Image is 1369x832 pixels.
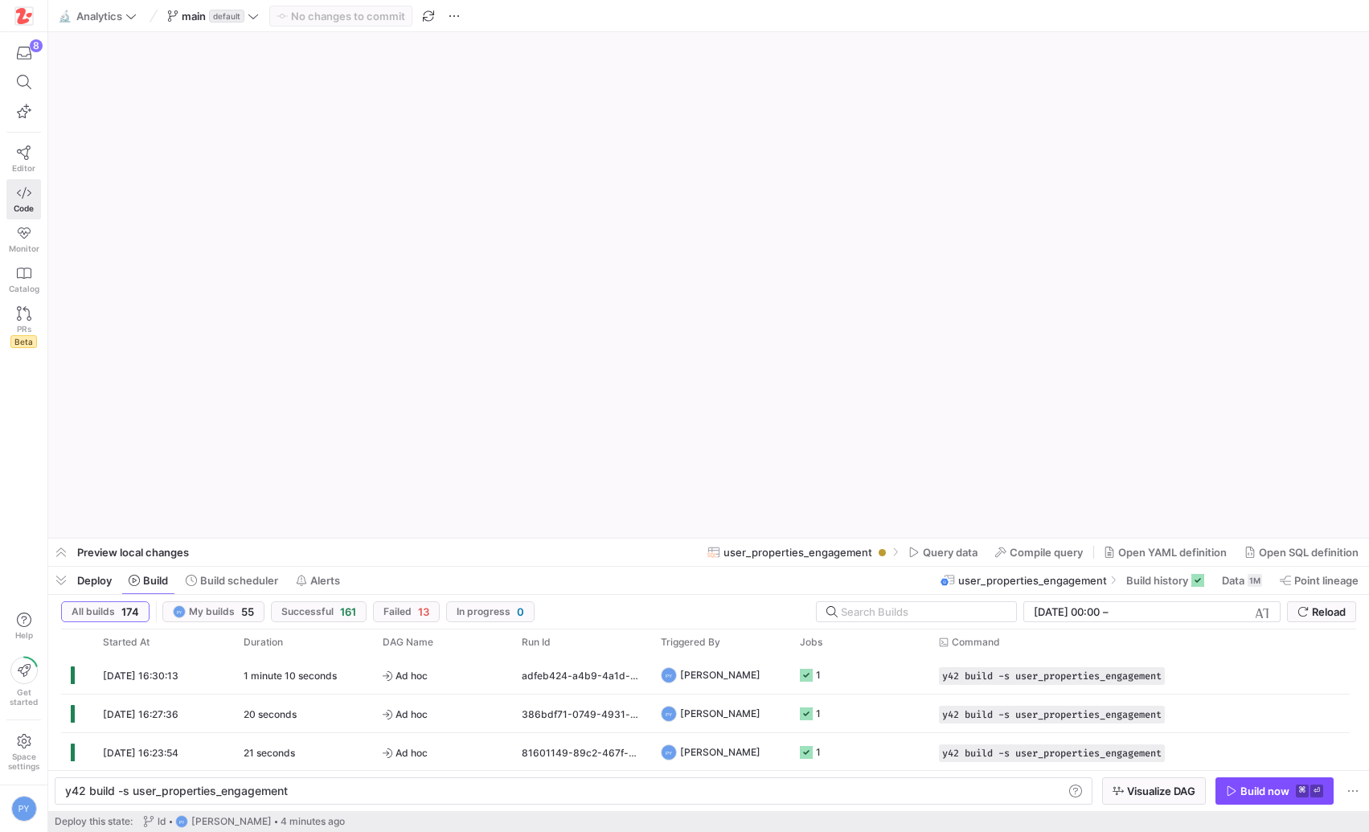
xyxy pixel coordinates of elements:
[6,260,41,300] a: Catalog
[14,630,34,640] span: Help
[942,670,1162,682] span: y42 build -s user_properties_engagement
[55,6,141,27] button: 🔬Analytics
[816,733,821,771] div: 1
[1034,605,1100,618] input: Start datetime
[522,637,551,648] span: Run Id
[191,816,272,827] span: [PERSON_NAME]
[158,816,166,827] span: ld
[1215,567,1269,594] button: Data1M
[1118,546,1227,559] span: Open YAML definition
[209,10,244,23] span: default
[1248,574,1262,587] div: 1M
[143,574,168,587] span: Build
[16,8,32,24] img: https://storage.googleapis.com/y42-prod-data-exchange/images/h4OkG5kwhGXbZ2sFpobXAPbjBGJTZTGe3yEd...
[661,744,677,760] div: PY
[6,300,41,355] a: PRsBeta
[289,567,347,594] button: Alerts
[942,709,1162,720] span: y42 build -s user_properties_engagement
[517,605,524,618] span: 0
[281,606,334,617] span: Successful
[1240,785,1289,797] div: Build now
[512,733,651,771] div: 81601149-89c2-467f-9bd6-5c5c134d16d3
[244,708,297,720] y42-duration: 20 seconds
[6,792,41,826] button: PY
[816,656,821,694] div: 1
[10,335,37,348] span: Beta
[10,687,38,707] span: Get started
[162,601,264,622] button: PYMy builds55
[661,637,720,648] span: Triggered By
[244,670,337,682] y42-duration: 1 minute 10 seconds
[189,606,235,617] span: My builds
[310,574,340,587] span: Alerts
[9,284,39,293] span: Catalog
[55,816,133,827] span: Deploy this state:
[72,606,115,617] span: All builds
[512,656,651,694] div: adfeb424-a4b9-4a1d-8fc0-161efb31cb6c
[175,815,188,828] div: PY
[139,811,349,832] button: ldPY[PERSON_NAME]4 minutes ago
[457,606,510,617] span: In progress
[12,163,35,173] span: Editor
[6,179,41,219] a: Code
[680,695,760,732] span: [PERSON_NAME]
[383,695,502,733] span: Ad hoc
[6,650,41,713] button: Getstarted
[1273,567,1366,594] button: Point lineage
[121,567,175,594] button: Build
[958,574,1107,587] span: user_properties_engagement
[661,667,677,683] div: PY
[65,784,288,797] span: y42 build -s user_properties_engagement
[103,670,178,682] span: [DATE] 16:30:13
[1296,785,1309,797] kbd: ⌘
[173,605,186,618] div: PY
[383,734,502,772] span: Ad hoc
[680,656,760,694] span: [PERSON_NAME]
[1259,546,1359,559] span: Open SQL definition
[6,139,41,179] a: Editor
[1237,539,1366,566] button: Open SQL definition
[1103,605,1109,618] span: –
[244,637,283,648] span: Duration
[512,695,651,732] div: 386bdf71-0749-4931-a9b2-c331a7cd148d
[11,796,37,822] div: PY
[182,10,206,23] span: main
[800,637,822,648] span: Jobs
[680,733,760,771] span: [PERSON_NAME]
[8,752,39,771] span: Space settings
[383,606,412,617] span: Failed
[340,605,356,618] span: 161
[383,637,433,648] span: DAG Name
[942,748,1162,759] span: y42 build -s user_properties_engagement
[76,10,122,23] span: Analytics
[1112,605,1217,618] input: End datetime
[103,747,178,759] span: [DATE] 16:23:54
[6,605,41,647] button: Help
[9,244,39,253] span: Monitor
[1010,546,1083,559] span: Compile query
[1312,605,1346,618] span: Reload
[1102,777,1206,805] button: Visualize DAG
[17,324,31,334] span: PRs
[923,546,978,559] span: Query data
[59,10,70,22] span: 🔬
[200,574,278,587] span: Build scheduler
[841,605,1003,618] input: Search Builds
[6,727,41,778] a: Spacesettings
[952,637,1000,648] span: Command
[446,601,535,622] button: In progress0
[1310,785,1323,797] kbd: ⏎
[1294,574,1359,587] span: Point lineage
[281,816,345,827] span: 4 minutes ago
[241,605,254,618] span: 55
[1215,777,1334,805] button: Build now⌘⏎
[6,2,41,30] a: https://storage.googleapis.com/y42-prod-data-exchange/images/h4OkG5kwhGXbZ2sFpobXAPbjBGJTZTGe3yEd...
[103,637,150,648] span: Started At
[103,708,178,720] span: [DATE] 16:27:36
[121,605,139,618] span: 174
[14,203,34,213] span: Code
[373,601,440,622] button: Failed13
[1127,785,1195,797] span: Visualize DAG
[77,574,112,587] span: Deploy
[418,605,429,618] span: 13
